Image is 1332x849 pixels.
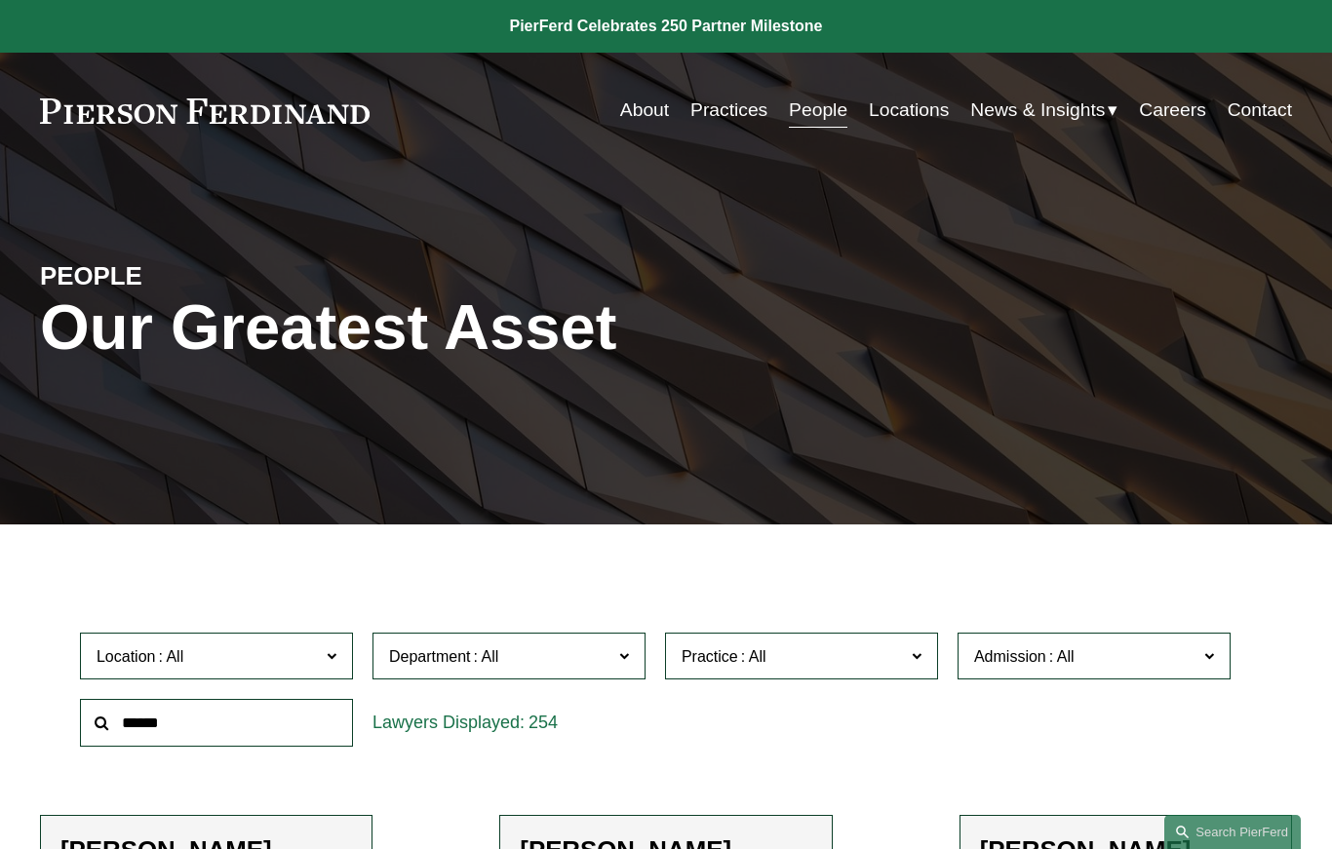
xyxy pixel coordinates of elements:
[869,92,949,130] a: Locations
[40,291,875,365] h1: Our Greatest Asset
[389,648,471,665] span: Department
[970,94,1105,128] span: News & Insights
[1139,92,1206,130] a: Careers
[529,713,558,732] span: 254
[40,260,353,292] h4: PEOPLE
[682,648,738,665] span: Practice
[690,92,767,130] a: Practices
[970,92,1117,130] a: folder dropdown
[620,92,669,130] a: About
[789,92,847,130] a: People
[974,648,1046,665] span: Admission
[97,648,156,665] span: Location
[1228,92,1292,130] a: Contact
[1164,815,1301,849] a: Search this site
